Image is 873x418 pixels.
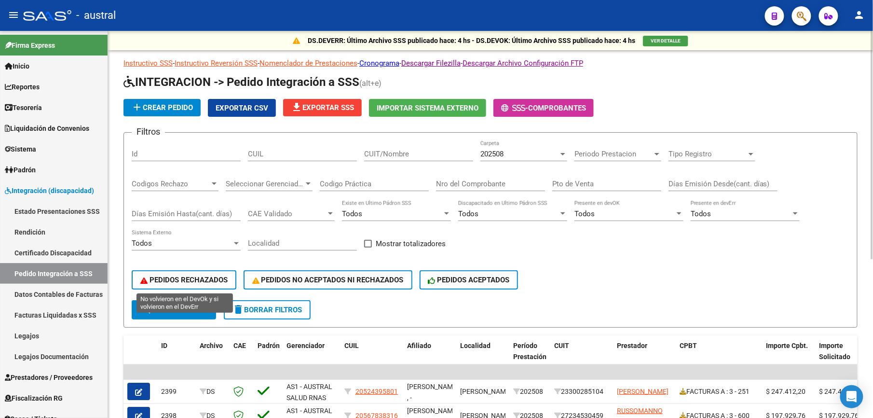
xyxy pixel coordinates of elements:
[617,388,668,395] span: [PERSON_NAME]
[428,276,510,284] span: PEDIDOS ACEPTADOS
[680,386,759,397] div: FACTURAS A : 3 - 251
[283,99,362,116] button: Exportar SSS
[232,304,244,315] mat-icon: delete
[161,386,192,397] div: 2399
[131,101,143,113] mat-icon: add
[344,342,359,349] span: CUIL
[224,300,311,320] button: Borrar Filtros
[132,239,152,248] span: Todos
[554,386,609,397] div: 23300285104
[254,335,283,378] datatable-header-cell: Padrón
[509,335,550,378] datatable-header-cell: Período Prestación
[248,209,326,218] span: CAE Validado
[5,185,94,196] span: Integración (discapacidad)
[161,342,167,349] span: ID
[574,150,653,158] span: Periodo Prestacion
[766,342,808,349] span: Importe Cpbt.
[617,342,647,349] span: Prestador
[342,209,362,218] span: Todos
[5,393,63,404] span: Fiscalización RG
[286,342,325,349] span: Gerenciador
[513,342,546,361] span: Período Prestación
[208,99,276,117] button: Exportar CSV
[355,388,398,395] span: 20524395801
[230,335,254,378] datatable-header-cell: CAE
[123,58,858,69] p: - - - - -
[766,388,806,395] span: $ 247.412,20
[493,99,594,117] button: -Comprobantes
[513,386,546,397] div: 202508
[819,388,859,395] span: $ 247.412,20
[140,306,207,314] span: Buscar Pedido
[5,61,29,71] span: Inicio
[528,104,586,112] span: Comprobantes
[157,335,196,378] datatable-header-cell: ID
[132,180,210,188] span: Codigos Rechazo
[233,342,246,349] span: CAE
[140,276,228,284] span: PEDIDOS RECHAZADOS
[5,144,36,154] span: Sistema
[123,99,201,116] button: Crear Pedido
[5,123,89,134] span: Liquidación de Convenios
[259,59,357,68] a: Nomenclador de Prestaciones
[501,104,528,112] span: -
[651,38,681,43] span: VER DETALLE
[420,270,518,290] button: PEDIDOS ACEPTADOS
[359,79,382,88] span: (alt+e)
[232,306,302,314] span: Borrar Filtros
[691,209,711,218] span: Todos
[216,104,268,112] span: Exportar CSV
[132,125,165,139] h3: Filtros
[341,335,403,378] datatable-header-cell: CUIL
[407,383,459,402] span: [PERSON_NAME] , -
[376,238,446,250] span: Mostrar totalizadores
[131,103,193,112] span: Crear Pedido
[308,35,635,46] p: DS.DEVERR: Último Archivo SSS publicado hace: 4 hs - DS.DEVOK: Último Archivo SSS publicado hace:...
[123,59,173,68] a: Instructivo SSS
[132,300,216,320] button: Buscar Pedido
[5,372,93,383] span: Prestadores / Proveedores
[200,342,223,349] span: Archivo
[458,209,478,218] span: Todos
[816,335,869,378] datatable-header-cell: Importe Solicitado
[369,99,486,117] button: Importar Sistema Externo
[668,150,747,158] span: Tipo Registro
[359,59,399,68] a: Cronograma
[574,209,595,218] span: Todos
[5,82,40,92] span: Reportes
[244,270,412,290] button: PEDIDOS NO ACEPTADOS NI RECHAZADOS
[377,104,478,112] span: Importar Sistema Externo
[196,335,230,378] datatable-header-cell: Archivo
[175,59,258,68] a: Instructivo Reversión SSS
[5,40,55,51] span: Firma Express
[123,75,359,89] span: INTEGRACION -> Pedido Integración a SSS
[226,180,304,188] span: Seleccionar Gerenciador
[819,342,851,361] span: Importe Solicitado
[8,9,19,21] mat-icon: menu
[643,36,688,46] button: VER DETALLE
[840,385,863,408] div: Open Intercom Messenger
[550,335,613,378] datatable-header-cell: CUIT
[460,342,491,349] span: Localidad
[258,342,280,349] span: Padrón
[76,5,116,26] span: - austral
[613,335,676,378] datatable-header-cell: Prestador
[463,59,583,68] a: Descargar Archivo Configuración FTP
[680,342,697,349] span: CPBT
[283,335,341,378] datatable-header-cell: Gerenciador
[460,388,512,395] span: [PERSON_NAME]
[407,342,431,349] span: Afiliado
[5,102,42,113] span: Tesorería
[252,276,404,284] span: PEDIDOS NO ACEPTADOS NI RECHAZADOS
[200,386,226,397] div: DS
[291,103,354,112] span: Exportar SSS
[403,335,456,378] datatable-header-cell: Afiliado
[456,335,509,378] datatable-header-cell: Localidad
[5,165,36,175] span: Padrón
[401,59,461,68] a: Descargar Filezilla
[140,304,152,315] mat-icon: search
[676,335,763,378] datatable-header-cell: CPBT
[286,383,332,402] span: AS1 - AUSTRAL SALUD RNAS
[291,101,302,113] mat-icon: file_download
[554,342,569,349] span: CUIT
